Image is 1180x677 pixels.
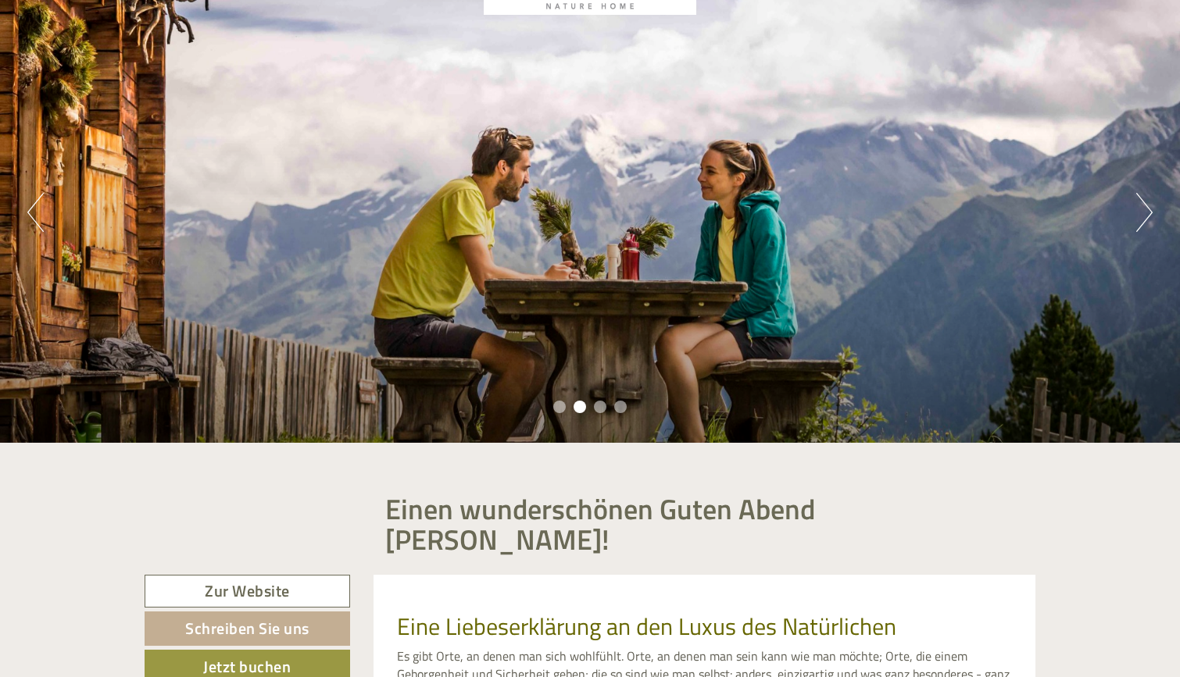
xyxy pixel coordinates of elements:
button: Previous [27,193,44,232]
a: Zur Website [145,575,350,608]
h1: Einen wunderschönen Guten Abend [PERSON_NAME]! [385,493,1024,555]
span: Eine Liebeserklärung an den Luxus des Natürlichen [397,608,896,644]
a: Schreiben Sie uns [145,611,350,646]
button: Next [1136,193,1153,232]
